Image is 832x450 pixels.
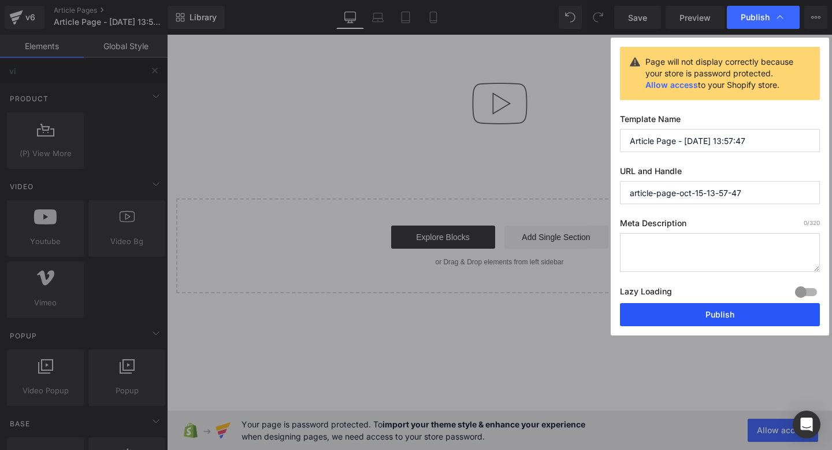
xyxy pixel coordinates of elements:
[337,191,441,214] a: Add Single Section
[804,219,820,226] span: /320
[224,191,328,214] a: Explore Blocks
[645,80,698,90] a: Allow access
[296,32,370,106] img: Video
[804,219,807,226] span: 0
[620,166,820,181] label: URL and Handle
[741,12,770,23] span: Publish
[645,56,798,91] div: Page will not display correctly because your store is password protected. to your Shopify store.
[620,303,820,326] button: Publish
[620,114,820,129] label: Template Name
[793,411,820,438] div: Open Intercom Messenger
[620,284,672,303] label: Lazy Loading
[620,218,820,233] label: Meta Description
[28,223,637,231] p: or Drag & Drop elements from left sidebar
